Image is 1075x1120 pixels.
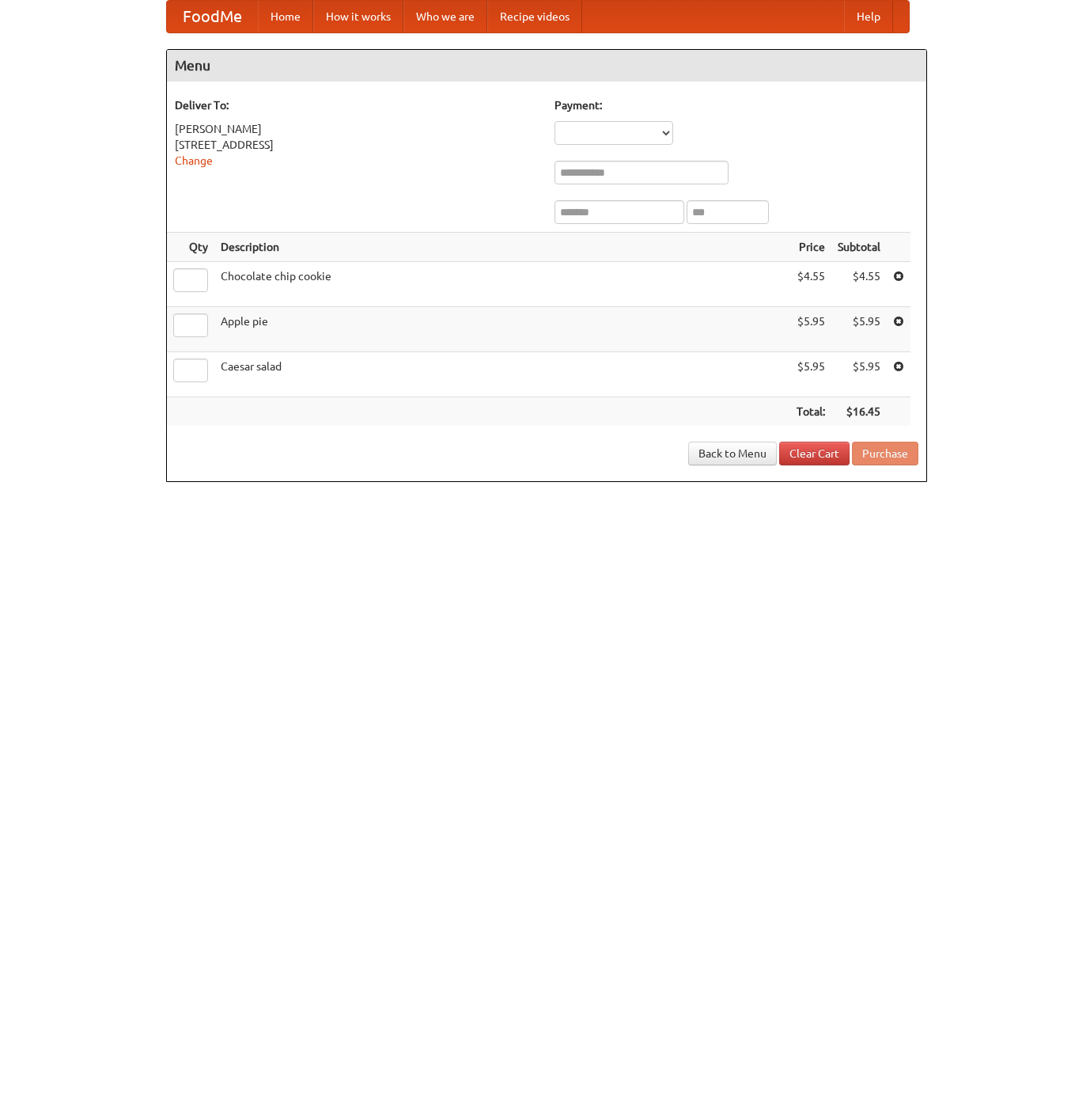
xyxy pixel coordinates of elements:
[214,262,790,307] td: Chocolate chip cookie
[852,442,918,465] button: Purchase
[844,1,893,32] a: Help
[167,233,214,262] th: Qty
[831,397,887,427] th: $16.45
[555,97,918,113] h5: Payment:
[214,233,790,262] th: Description
[214,307,790,352] td: Apple pie
[790,233,831,262] th: Price
[790,307,831,352] td: $5.95
[313,1,403,32] a: How it works
[214,352,790,397] td: Caesar salad
[167,1,258,32] a: FoodMe
[175,121,539,137] div: [PERSON_NAME]
[688,442,777,465] a: Back to Menu
[831,352,887,397] td: $5.95
[790,397,831,427] th: Total:
[831,233,887,262] th: Subtotal
[403,1,487,32] a: Who we are
[167,50,926,82] h4: Menu
[175,137,539,153] div: [STREET_ADDRESS]
[487,1,582,32] a: Recipe videos
[175,97,539,113] h5: Deliver To:
[790,352,831,397] td: $5.95
[175,154,213,167] a: Change
[831,262,887,307] td: $4.55
[779,442,850,465] a: Clear Cart
[258,1,313,32] a: Home
[790,262,831,307] td: $4.55
[831,307,887,352] td: $5.95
